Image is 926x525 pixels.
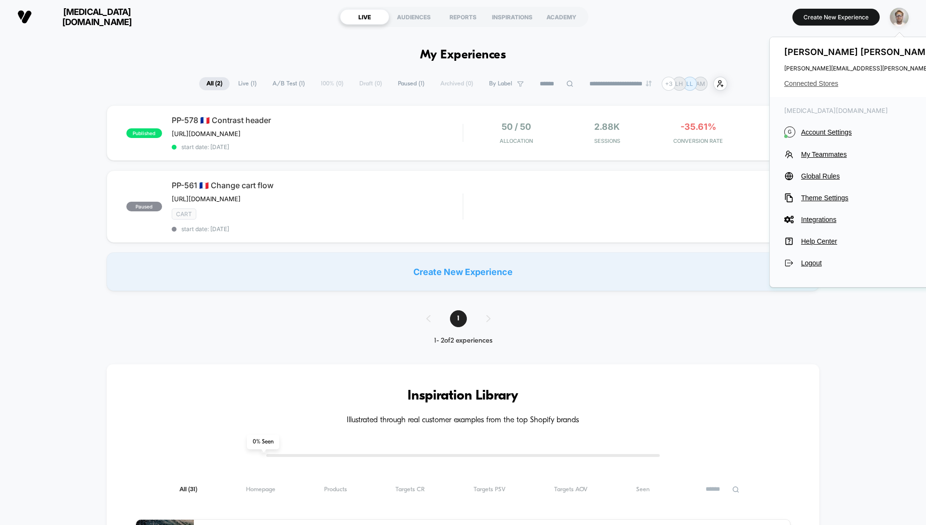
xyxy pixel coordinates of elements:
span: 2.88k [594,122,620,132]
img: Visually logo [17,10,32,24]
span: By Label [489,80,512,87]
span: A/B Test ( 1 ) [265,77,312,90]
p: LL [686,80,693,87]
span: start date: [DATE] [172,225,463,233]
span: 1 [450,310,467,327]
span: Sessions [564,138,651,144]
span: [MEDICAL_DATA][DOMAIN_NAME] [39,7,155,27]
button: [MEDICAL_DATA][DOMAIN_NAME] [14,6,158,28]
span: paused [126,202,162,211]
h4: Illustrated through real customer examples from the top Shopify brands [136,416,790,425]
span: Live ( 1 ) [231,77,264,90]
span: Targets CR [395,486,425,493]
p: LH [675,80,683,87]
img: end [646,81,652,86]
h3: Inspiration Library [136,388,790,404]
span: Products [324,486,347,493]
span: PP-561 🇫🇷 Change cart flow [172,180,463,190]
span: [URL][DOMAIN_NAME] [172,130,241,138]
div: Create New Experience [107,252,819,291]
span: 0 % Seen [247,435,279,449]
span: CART [172,208,196,220]
div: INSPIRATIONS [488,9,537,25]
div: + 3 [662,77,676,91]
span: Seen [636,486,650,493]
div: ACADEMY [537,9,586,25]
span: -35.61% [681,122,716,132]
span: Paused ( 1 ) [391,77,432,90]
div: LIVE [340,9,389,25]
span: Allocation [500,138,533,144]
span: 50 / 50 [502,122,531,132]
span: PP-578 🇫🇷 Contrast header [172,115,463,125]
span: Homepage [246,486,275,493]
button: ppic [887,7,912,27]
i: G [784,126,795,138]
div: 1 - 2 of 2 experiences [417,337,510,345]
p: AM [696,80,705,87]
span: Targets PSV [474,486,505,493]
span: All ( 2 ) [199,77,230,90]
span: Targets AOV [554,486,587,493]
button: Create New Experience [792,9,880,26]
div: REPORTS [438,9,488,25]
span: CONVERSION RATE [655,138,741,144]
h1: My Experiences [420,48,506,62]
span: start date: [DATE] [172,143,463,151]
div: AUDIENCES [389,9,438,25]
span: [URL][DOMAIN_NAME] [172,195,241,203]
span: ( 31 ) [188,486,197,493]
span: All [179,486,197,493]
img: ppic [890,8,909,27]
span: published [126,128,162,138]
